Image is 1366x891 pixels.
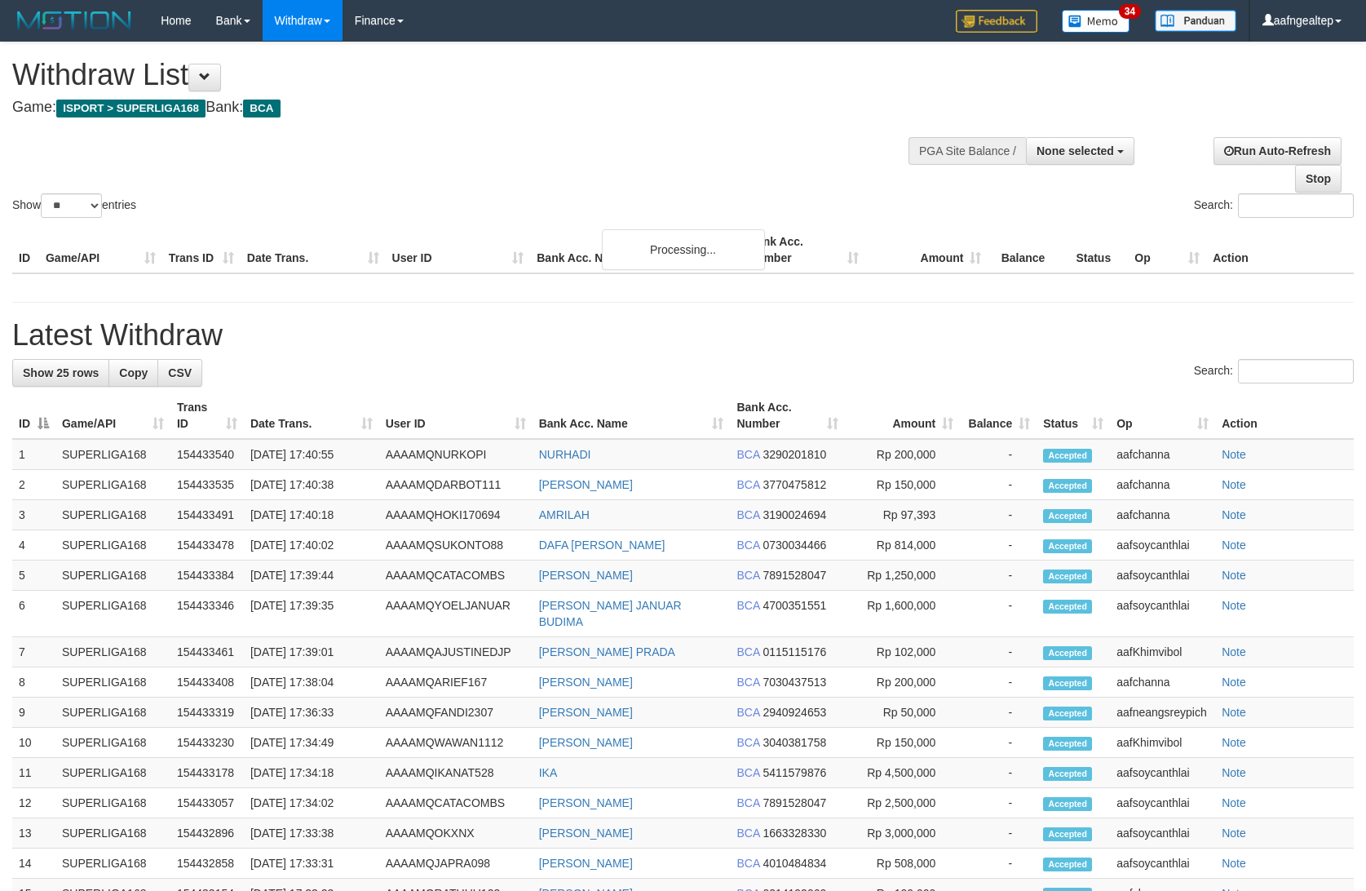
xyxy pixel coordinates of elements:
[55,500,170,530] td: SUPERLIGA168
[1043,449,1092,463] span: Accepted
[763,766,826,779] span: Copy 5411579876 to clipboard
[170,788,244,818] td: 154433057
[1110,530,1215,561] td: aafsoycanthlai
[845,667,960,698] td: Rp 200,000
[763,645,826,658] span: Copy 0115115176 to clipboard
[736,478,759,491] span: BCA
[55,849,170,879] td: SUPERLIGA168
[1110,439,1215,470] td: aafchanna
[736,599,759,612] span: BCA
[379,530,533,561] td: AAAAMQSUKONTO88
[1119,4,1141,19] span: 34
[12,698,55,728] td: 9
[960,698,1037,728] td: -
[960,561,1037,591] td: -
[379,439,533,470] td: AAAAMQNURKOPI
[1110,561,1215,591] td: aafsoycanthlai
[845,788,960,818] td: Rp 2,500,000
[1128,227,1206,273] th: Op
[763,857,826,870] span: Copy 4010484834 to clipboard
[1043,570,1092,583] span: Accepted
[170,530,244,561] td: 154433478
[1043,509,1092,523] span: Accepted
[244,591,379,637] td: [DATE] 17:39:35
[244,500,379,530] td: [DATE] 17:40:18
[379,758,533,788] td: AAAAMQIKANAT528
[379,470,533,500] td: AAAAMQDARBOT111
[55,667,170,698] td: SUPERLIGA168
[12,530,55,561] td: 4
[960,500,1037,530] td: -
[763,736,826,749] span: Copy 3040381758 to clipboard
[845,698,960,728] td: Rp 50,000
[1110,470,1215,500] td: aafchanna
[533,392,731,439] th: Bank Acc. Name: activate to sort column ascending
[162,227,241,273] th: Trans ID
[12,100,895,116] h4: Game: Bank:
[55,818,170,849] td: SUPERLIGA168
[1222,706,1246,719] a: Note
[1043,737,1092,751] span: Accepted
[539,478,633,491] a: [PERSON_NAME]
[386,227,531,273] th: User ID
[1043,767,1092,781] span: Accepted
[1043,676,1092,690] span: Accepted
[763,827,826,840] span: Copy 1663328330 to clipboard
[960,591,1037,637] td: -
[55,470,170,500] td: SUPERLIGA168
[12,227,39,273] th: ID
[602,229,765,270] div: Processing...
[1110,667,1215,698] td: aafchanna
[1222,448,1246,461] a: Note
[41,193,102,218] select: Showentries
[55,439,170,470] td: SUPERLIGA168
[845,849,960,879] td: Rp 508,000
[244,818,379,849] td: [DATE] 17:33:38
[244,849,379,879] td: [DATE] 17:33:31
[845,530,960,561] td: Rp 814,000
[379,500,533,530] td: AAAAMQHOKI170694
[244,758,379,788] td: [DATE] 17:34:18
[170,698,244,728] td: 154433319
[736,736,759,749] span: BCA
[539,569,633,582] a: [PERSON_NAME]
[1194,193,1354,218] label: Search:
[1110,637,1215,667] td: aafKhimvibol
[960,667,1037,698] td: -
[12,470,55,500] td: 2
[1043,827,1092,841] span: Accepted
[379,849,533,879] td: AAAAMQJAPRA098
[12,591,55,637] td: 6
[845,561,960,591] td: Rp 1,250,000
[12,561,55,591] td: 5
[845,728,960,758] td: Rp 150,000
[956,10,1037,33] img: Feedback.jpg
[1043,858,1092,871] span: Accepted
[56,100,206,117] span: ISPORT > SUPERLIGA168
[12,359,109,387] a: Show 25 rows
[742,227,865,273] th: Bank Acc. Number
[908,137,1026,165] div: PGA Site Balance /
[244,439,379,470] td: [DATE] 17:40:55
[170,392,244,439] th: Trans ID: activate to sort column ascending
[539,448,591,461] a: NURHADI
[379,788,533,818] td: AAAAMQCATACOMBS
[12,59,895,91] h1: Withdraw List
[12,758,55,788] td: 11
[1222,508,1246,521] a: Note
[763,796,826,809] span: Copy 7891528047 to clipboard
[763,508,826,521] span: Copy 3190024694 to clipboard
[12,637,55,667] td: 7
[1222,796,1246,809] a: Note
[539,645,675,658] a: [PERSON_NAME] PRADA
[539,539,665,552] a: DAFA [PERSON_NAME]
[1037,144,1114,157] span: None selected
[39,227,162,273] th: Game/API
[763,448,826,461] span: Copy 3290201810 to clipboard
[55,637,170,667] td: SUPERLIGA168
[736,508,759,521] span: BCA
[108,359,158,387] a: Copy
[1110,392,1215,439] th: Op: activate to sort column ascending
[1222,766,1246,779] a: Note
[244,392,379,439] th: Date Trans.: activate to sort column ascending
